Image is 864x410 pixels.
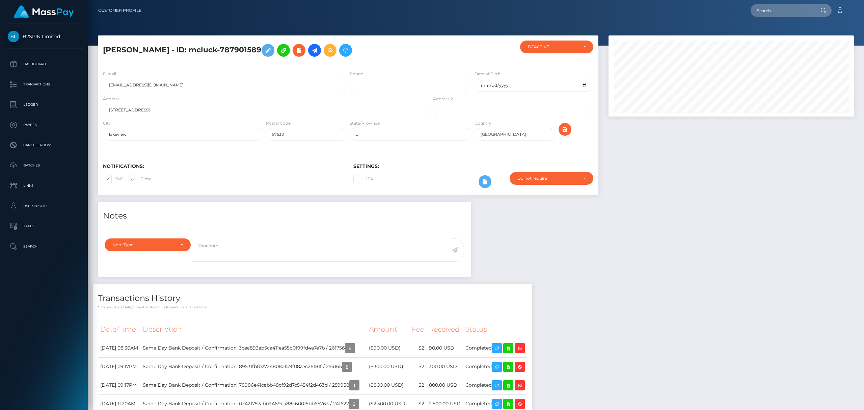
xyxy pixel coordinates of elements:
[5,218,83,235] a: Taxes
[140,339,367,357] td: Same Day Bank Deposit / Confirmation: 3cea893ab5ca411ea55d0199fd4a7e7b / 261756
[463,357,527,376] td: Completed
[520,41,593,53] button: DEACTIVE
[8,120,80,130] p: Payees
[112,242,175,248] div: Note Type
[433,96,453,102] label: Address 2
[8,100,80,110] p: Ledger
[5,198,83,214] a: User Profile
[5,157,83,174] a: Batches
[367,357,409,376] td: ($300.00 USD)
[350,120,380,126] label: State/Province
[266,120,291,126] label: Postal Code
[5,137,83,154] a: Cancellations
[528,44,578,50] div: DEACTIVE
[103,120,111,126] label: City
[8,79,80,89] p: Transactions
[5,56,83,73] a: Dashboard
[8,31,19,42] img: B2SPIN Limited
[98,292,527,304] h4: Transactions History
[5,33,83,40] span: B2SPIN Limited
[427,357,463,376] td: 300.00 USD
[14,5,74,19] img: MassPay Logo
[5,117,83,133] a: Payees
[8,181,80,191] p: Links
[510,172,593,185] button: Do not require
[5,177,83,194] a: Links
[409,357,427,376] td: $2
[463,320,527,339] th: Status
[105,238,191,251] button: Note Type
[103,41,427,60] h5: [PERSON_NAME] - ID: mcluck-787901589
[409,376,427,394] td: $2
[98,376,140,394] td: [DATE] 09:17PM
[367,339,409,357] td: ($90.00 USD)
[427,339,463,357] td: 90.00 USD
[103,175,123,183] label: SMS
[353,175,373,183] label: 2FA
[308,44,321,57] a: Initiate Payout
[751,4,814,17] input: Search...
[103,96,119,102] label: Address
[103,71,116,77] label: E-mail
[98,320,140,339] th: Date/Time
[8,140,80,150] p: Cancellations
[140,357,367,376] td: Same Day Bank Deposit / Confirmation: 89531fbfb2724808a1b9f08a7c26f81f / 254165
[427,320,463,339] th: Received
[367,320,409,339] th: Amount
[103,210,466,222] h4: Notes
[8,59,80,69] p: Dashboard
[463,339,527,357] td: Completed
[353,163,594,169] h6: Settings:
[5,96,83,113] a: Ledger
[129,175,154,183] label: E-mail
[140,320,367,339] th: Description
[8,201,80,211] p: User Profile
[140,376,367,394] td: Same Day Bank Deposit / Confirmation: 78986e41cabb48cf92d7c5454f2d463d / 259958
[98,305,527,310] p: * Transactions date/time are shown in payee's local timezone
[98,3,141,18] a: Customer Profile
[475,71,501,77] label: Date of Birth
[5,238,83,255] a: Search
[103,163,343,169] h6: Notifications:
[475,120,491,126] label: Country
[8,160,80,171] p: Batches
[409,339,427,357] td: $2
[409,320,427,339] th: Fee
[367,376,409,394] td: ($800.00 USD)
[8,221,80,231] p: Taxes
[8,241,80,252] p: Search
[98,339,140,357] td: [DATE] 08:30AM
[517,176,578,181] div: Do not require
[98,357,140,376] td: [DATE] 09:17PM
[350,71,363,77] label: Phone
[5,76,83,93] a: Transactions
[427,376,463,394] td: 800.00 USD
[463,376,527,394] td: Completed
